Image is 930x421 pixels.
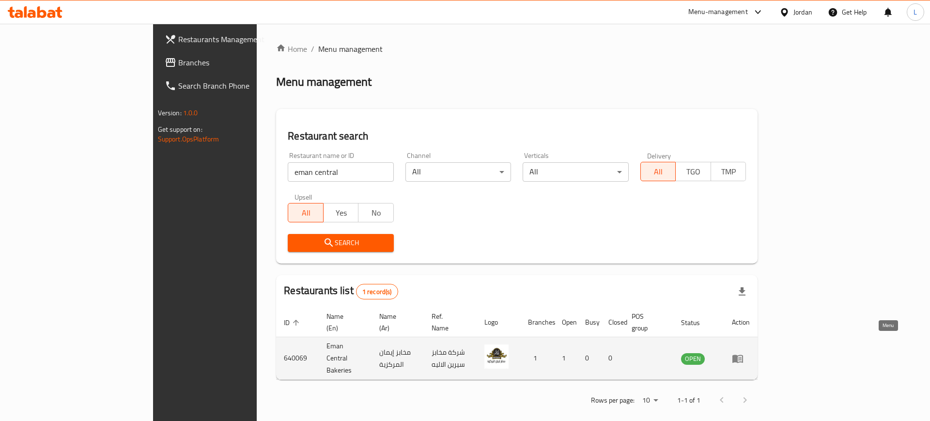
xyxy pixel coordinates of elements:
[677,394,700,406] p: 1-1 of 1
[680,165,707,179] span: TGO
[484,344,509,369] img: Eman Central Bakeries
[554,337,577,380] td: 1
[288,129,746,143] h2: Restaurant search
[681,317,713,328] span: Status
[577,337,601,380] td: 0
[178,80,301,92] span: Search Branch Phone
[645,165,672,179] span: All
[640,162,676,181] button: All
[601,308,624,337] th: Closed
[405,162,511,182] div: All
[292,206,320,220] span: All
[711,162,746,181] button: TMP
[319,337,372,380] td: Eman Central Bakeries
[358,203,394,222] button: No
[601,337,624,380] td: 0
[730,280,754,303] div: Export file
[362,206,390,220] span: No
[183,107,198,119] span: 1.0.0
[681,353,705,365] div: OPEN
[793,7,812,17] div: Jordan
[157,51,309,74] a: Branches
[477,308,520,337] th: Logo
[284,283,398,299] h2: Restaurants list
[284,317,302,328] span: ID
[178,33,301,45] span: Restaurants Management
[577,308,601,337] th: Busy
[647,152,671,159] label: Delivery
[724,308,758,337] th: Action
[675,162,711,181] button: TGO
[591,394,635,406] p: Rows per page:
[318,43,383,55] span: Menu management
[326,311,360,334] span: Name (En)
[554,308,577,337] th: Open
[276,308,758,380] table: enhanced table
[288,234,394,252] button: Search
[157,28,309,51] a: Restaurants Management
[288,162,394,182] input: Search for restaurant name or ID..
[294,193,312,200] label: Upsell
[178,57,301,68] span: Branches
[295,237,386,249] span: Search
[327,206,355,220] span: Yes
[323,203,359,222] button: Yes
[638,393,662,408] div: Rows per page:
[372,337,423,380] td: مخابز إيمان المركزية
[520,337,554,380] td: 1
[356,287,398,296] span: 1 record(s)
[424,337,477,380] td: شركة مخابز سيرين الاليه
[158,123,202,136] span: Get support on:
[158,133,219,145] a: Support.OpsPlatform
[311,43,314,55] li: /
[523,162,629,182] div: All
[276,43,758,55] nav: breadcrumb
[632,311,662,334] span: POS group
[432,311,465,334] span: Ref. Name
[688,6,748,18] div: Menu-management
[715,165,743,179] span: TMP
[379,311,412,334] span: Name (Ar)
[520,308,554,337] th: Branches
[276,74,372,90] h2: Menu management
[681,353,705,364] span: OPEN
[158,107,182,119] span: Version:
[288,203,324,222] button: All
[157,74,309,97] a: Search Branch Phone
[914,7,917,17] span: L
